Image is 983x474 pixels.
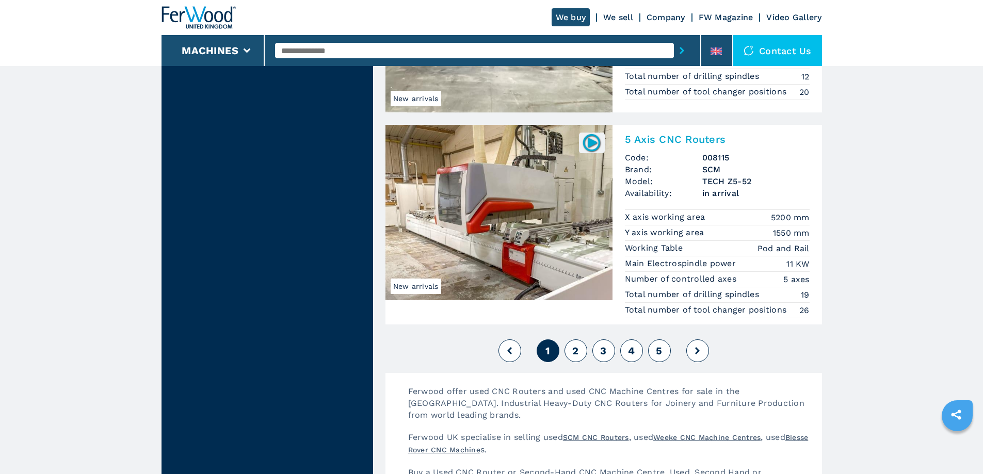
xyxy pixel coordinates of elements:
span: 2 [572,345,578,357]
button: submit-button [674,39,690,62]
p: Total number of tool changer positions [625,86,789,97]
p: Main Electrospindle power [625,258,739,269]
a: Company [647,12,685,22]
span: New arrivals [391,91,441,106]
span: 1 [545,345,550,357]
a: 5 Axis CNC Routers SCM TECH Z5-52New arrivals0081155 Axis CNC RoutersCode:008115Brand:SCMModel:TE... [385,125,822,324]
img: Contact us [744,45,754,56]
button: 5 [648,339,671,362]
em: 1550 mm [773,227,810,239]
em: 19 [801,289,810,301]
span: 4 [628,345,635,357]
iframe: Chat [939,428,975,466]
p: Total number of drilling spindles [625,71,762,82]
em: 26 [799,304,810,316]
span: Model: [625,175,702,187]
span: 5 [656,345,662,357]
h3: TECH Z5-52 [702,175,810,187]
button: 4 [620,339,643,362]
p: X axis working area [625,211,708,223]
span: New arrivals [391,279,441,294]
a: SCM CNC Routers [563,433,629,442]
a: We buy [552,8,590,26]
em: 5200 mm [771,211,810,223]
em: Pod and Rail [758,242,810,254]
img: 5 Axis CNC Routers SCM TECH Z5-52 [385,125,613,300]
em: 20 [799,86,810,98]
a: Weeke CNC Machine Centres [653,433,761,442]
span: Code: [625,152,702,164]
p: Ferwood UK specialise in selling used , used , used s. [398,431,822,466]
em: 12 [801,71,810,83]
button: 2 [565,339,587,362]
p: Working Table [625,242,686,254]
button: 3 [592,339,615,362]
p: Y axis working area [625,227,707,238]
p: Number of controlled axes [625,273,739,285]
h3: 008115 [702,152,810,164]
span: in arrival [702,187,810,199]
button: Machines [182,44,238,57]
em: 11 KW [786,258,809,270]
a: We sell [603,12,633,22]
h2: 5 Axis CNC Routers [625,133,810,145]
img: 008115 [582,133,602,153]
a: Video Gallery [766,12,821,22]
h3: SCM [702,164,810,175]
img: Ferwood [162,6,236,29]
em: 5 axes [783,273,810,285]
span: Availability: [625,187,702,199]
span: Brand: [625,164,702,175]
button: 1 [537,339,559,362]
span: 3 [600,345,606,357]
p: Total number of tool changer positions [625,304,789,316]
p: Ferwood offer used CNC Routers and used CNC Machine Centres for sale in the [GEOGRAPHIC_DATA]. In... [398,385,822,431]
p: Total number of drilling spindles [625,289,762,300]
div: Contact us [733,35,822,66]
a: FW Magazine [699,12,753,22]
a: sharethis [943,402,969,428]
